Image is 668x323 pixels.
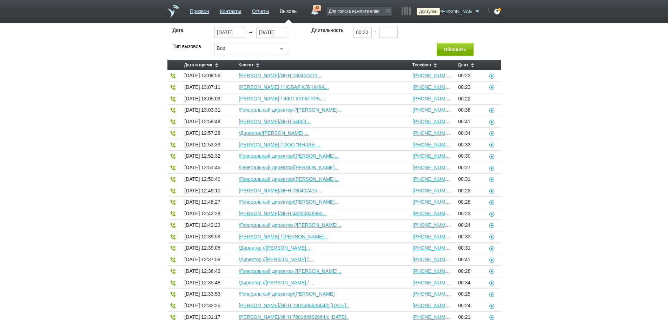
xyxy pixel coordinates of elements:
span: [DATE] 13:09:56 [184,73,220,78]
span: Дата и время [184,62,212,67]
a: [PHONE_NUMBER] [412,153,457,159]
a: [PERSON_NAME]/ИНН 44260048960... [239,211,327,216]
a: [PHONE_NUMBER] [412,199,457,205]
a: /Директор //[PERSON_NAME]... [239,245,310,251]
a: [PERSON_NAME]/ИНН 780452310... [239,73,321,78]
a: Прозвон [190,5,209,15]
a: На главную [167,5,179,18]
a: [PHONE_NUMBER] [412,107,457,113]
a: /Директор //[PERSON_NAME] / ... [239,280,314,285]
span: 00:23 [458,211,480,217]
span: [DATE] 12:52:32 [184,153,220,159]
a: /Директор/[PERSON_NAME] ... [239,130,309,136]
a: [PERSON_NAME] / ООО "ИНЛАБ-... [239,142,320,147]
span: [DATE] 12:32:25 [184,303,220,308]
a: [PHONE_NUMBER] [412,222,457,228]
span: 00:34 [458,280,480,286]
a: [PERSON_NAME]/ИНН 780160692864/с [DATE].. [239,303,349,308]
span: [DATE] 12:43:28 [184,211,220,216]
span: 00:33 [458,234,480,240]
span: 00:41 [458,119,480,125]
a: [PERSON_NAME]/ИНН 54053... [239,119,310,124]
a: [PHONE_NUMBER] [412,188,457,193]
a: [PHONE_NUMBER] [412,268,457,274]
span: 00:21 [458,315,480,320]
div: ? [494,9,500,14]
a: 43 [308,5,321,14]
span: [DATE] 12:48:27 [184,199,220,205]
span: [DATE] 12:33:53 [184,291,220,297]
span: 00:25 [458,291,480,297]
a: [PHONE_NUMBER] [412,130,457,136]
span: [DATE] 12:39:59 [184,234,220,239]
a: [PHONE_NUMBER] [412,280,457,285]
a: [PERSON_NAME]/ИНН 780402415... [239,188,321,193]
span: [DATE] 12:57:28 [184,130,220,136]
span: 00:24 [458,303,480,309]
div: → [214,27,287,38]
span: 00:31 [458,177,480,182]
a: [PHONE_NUMBER] [412,142,457,147]
span: 00:34 [458,131,480,136]
span: 00:41 [458,257,480,263]
span: 00:23 [458,85,480,90]
span: Телефон [412,62,431,67]
a: /Директор //[PERSON_NAME] /... [239,257,313,262]
button: Обновить [437,43,474,56]
span: 00:22 [458,73,480,79]
div: Все [217,44,276,52]
a: Отчеты [252,5,269,15]
label: Длительность [311,27,343,34]
span: [DATE] 12:39:05 [184,245,220,251]
a: [PHONE_NUMBER] [412,96,457,101]
span: 00:30 [458,153,480,159]
a: [PHONE_NUMBER] [412,211,457,216]
a: [PERSON_NAME] / ЖКС КУЛЬТУРА,... [239,96,325,101]
span: [DATE] 12:35:48 [184,280,220,285]
div: - [375,27,376,43]
span: [DATE] 12:37:58 [184,257,220,262]
span: 00:27 [458,165,480,171]
span: Клиент [238,62,253,67]
a: Вызовы [280,5,298,15]
span: [DATE] 12:42:23 [184,222,220,228]
a: /Генеральный директор/[PERSON_NAME]... [239,199,339,205]
span: [DATE] 12:31:17 [184,314,220,320]
span: 00:31 [458,245,480,251]
a: [PHONE_NUMBER] [412,119,457,124]
a: /Генеральный директор/[PERSON_NAME]... [239,153,339,159]
a: [PHONE_NUMBER] [412,257,457,262]
a: [PHONE_NUMBER] [412,84,457,90]
a: [PERSON_NAME]/ИНН 780160692864/с [DATE].. [239,314,349,320]
a: /Генеральный директор //[PERSON_NAME]... [239,222,342,228]
span: 00:23 [458,188,480,194]
span: [DATE] 13:03:31 [184,107,220,113]
span: 00:28 [458,199,480,205]
a: /Генеральный директор/[PERSON_NAME] [239,291,335,297]
span: 00:22 [458,96,480,102]
a: [PHONE_NUMBER] [412,303,457,308]
a: [PHONE_NUMBER] [412,165,457,170]
a: /Генеральный директор/[PERSON_NAME]... [239,176,339,182]
span: [DATE] 13:07:11 [184,84,220,90]
a: [PHONE_NUMBER] [412,245,457,251]
a: /Генеральный директор //[PERSON_NAME]... [239,107,342,113]
span: 00:24 [458,223,480,228]
span: 00:38 [458,107,480,113]
span: [DATE] 13:05:03 [184,96,220,101]
a: [PERSON_NAME] / [PERSON_NAME]... [239,234,328,239]
span: [DATE] 12:49:10 [184,188,220,193]
a: [PERSON_NAME] [437,7,481,14]
span: [DATE] 12:36:42 [184,268,220,274]
span: Длит [458,62,468,67]
span: [DATE] 12:59:49 [184,119,220,124]
a: /Генеральный директор //[PERSON_NAME]... [239,268,342,274]
span: 00:33 [458,142,480,148]
a: [PERSON_NAME] / НОВАЯ КЛИНИКА... [239,84,329,90]
label: Тип вызовов [173,43,204,50]
a: Контакты [220,5,241,15]
label: Дата [173,27,204,34]
input: Для поиска нажмите enter [326,7,392,15]
a: /Генеральный директор/[PERSON_NAME]... [239,165,339,170]
a: [PHONE_NUMBER] [412,314,457,320]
